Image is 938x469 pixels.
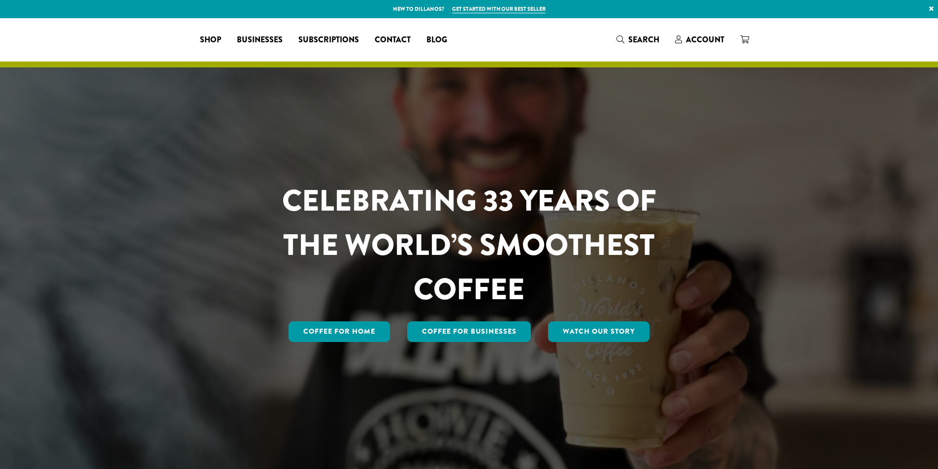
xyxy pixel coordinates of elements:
span: Search [628,34,659,45]
span: Shop [200,34,221,46]
a: Shop [192,32,229,48]
a: Watch Our Story [548,321,649,342]
a: Coffee For Businesses [407,321,531,342]
a: Search [609,31,667,48]
a: Coffee for Home [289,321,390,342]
span: Account [686,34,724,45]
a: Get started with our best seller [452,5,546,13]
span: Businesses [237,34,283,46]
span: Contact [375,34,411,46]
span: Blog [426,34,447,46]
span: Subscriptions [298,34,359,46]
h1: CELEBRATING 33 YEARS OF THE WORLD’S SMOOTHEST COFFEE [253,179,685,312]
